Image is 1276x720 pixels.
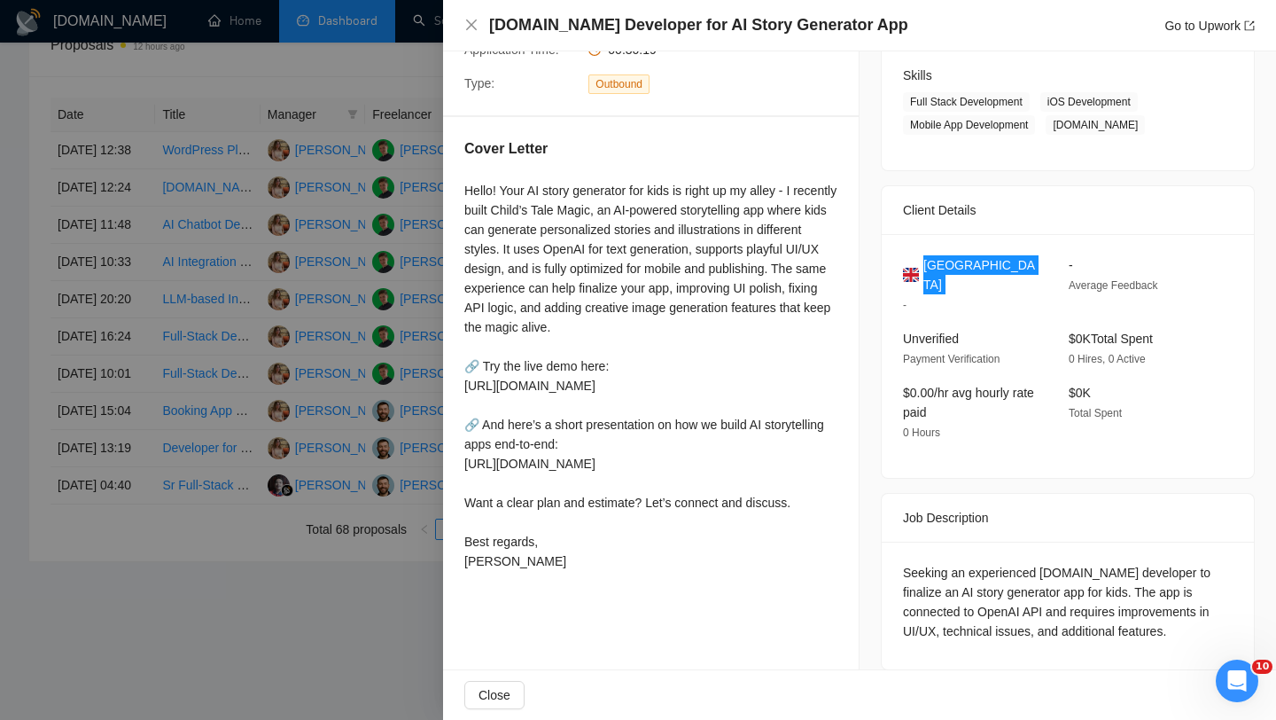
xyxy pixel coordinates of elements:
span: Full Stack Development [903,92,1030,112]
span: 00:30:19 [608,43,657,57]
span: Total Spent [1069,407,1122,419]
span: Outbound [588,74,650,94]
span: - [1069,258,1073,272]
div: Client Details [903,186,1233,234]
span: Unverified [903,332,959,346]
div: Job Description [903,494,1233,542]
span: export [1244,20,1255,31]
span: $0K [1069,386,1091,400]
span: 10 [1252,660,1272,674]
span: - [903,299,906,311]
span: 0 Hires, 0 Active [1069,353,1146,365]
span: Skills [903,68,932,82]
h5: Cover Letter [464,138,548,160]
img: 🇬🇧 [903,265,919,285]
span: Type: [464,76,494,90]
span: [DOMAIN_NAME] [1046,115,1145,135]
button: Close [464,681,525,709]
span: 0 Hours [903,427,940,439]
button: Close [464,18,478,33]
span: $0K Total Spent [1069,332,1153,346]
span: close [464,18,478,32]
iframe: Intercom live chat [1216,660,1258,702]
span: [GEOGRAPHIC_DATA] [923,255,1040,294]
span: $0.00/hr avg hourly rate paid [903,386,1034,419]
span: Payment Verification [903,353,1000,365]
div: Seeking an experienced [DOMAIN_NAME] developer to finalize an AI story generator app for kids. Th... [903,563,1233,641]
a: Go to Upworkexport [1164,19,1255,33]
span: iOS Development [1040,92,1138,112]
span: Close [478,685,510,705]
h4: [DOMAIN_NAME] Developer for AI Story Generator App [489,14,908,36]
span: Average Feedback [1069,279,1158,292]
span: Mobile App Development [903,115,1035,135]
span: Application Time: [464,43,559,57]
div: Hello! Your AI story generator for kids is right up my alley - I recently built Child’s Tale Magi... [464,181,837,571]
